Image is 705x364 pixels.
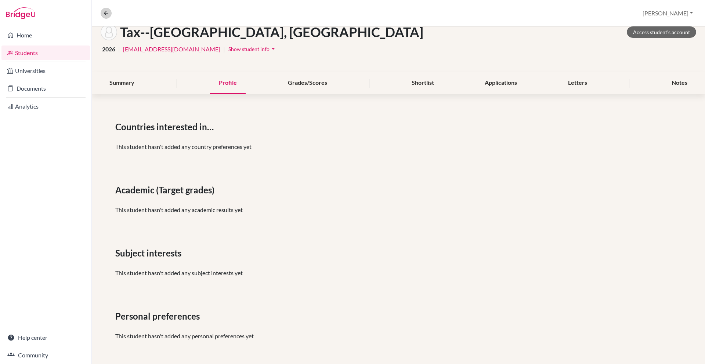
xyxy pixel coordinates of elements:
a: Universities [1,63,90,78]
div: Letters [559,72,596,94]
a: Access student's account [627,26,696,38]
div: Grades/Scores [279,72,336,94]
h1: Tax--[GEOGRAPHIC_DATA], [GEOGRAPHIC_DATA] [120,24,423,40]
span: Personal preferences [115,310,203,323]
span: Academic (Target grades) [115,183,217,197]
div: Notes [663,72,696,94]
p: This student hasn't added any subject interests yet [115,269,681,277]
a: Analytics [1,99,90,114]
span: | [118,45,120,54]
button: Show student infoarrow_drop_down [228,43,277,55]
p: This student hasn't added any academic results yet [115,205,681,214]
p: This student hasn't added any country preferences yet [115,142,681,151]
a: Community [1,348,90,363]
div: Shortlist [403,72,443,94]
div: Applications [476,72,526,94]
a: Students [1,45,90,60]
p: This student hasn't added any personal preferences yet [115,332,681,341]
a: Home [1,28,90,43]
div: Summary [101,72,143,94]
span: Subject interests [115,247,184,260]
a: [EMAIL_ADDRESS][DOMAIN_NAME] [123,45,220,54]
button: [PERSON_NAME] [639,6,696,20]
img: Nohlan Tax--Valence's avatar [101,24,117,40]
span: Show student info [228,46,270,52]
i: arrow_drop_down [270,45,277,52]
span: 2026 [102,45,115,54]
img: Bridge-U [6,7,35,19]
a: Documents [1,81,90,96]
span: Countries interested in… [115,120,217,134]
span: | [223,45,225,54]
a: Help center [1,330,90,345]
div: Profile [210,72,246,94]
